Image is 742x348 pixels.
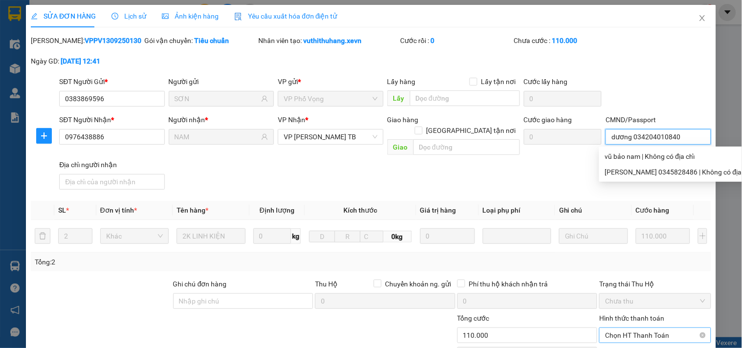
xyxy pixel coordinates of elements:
[195,37,229,44] b: Tiêu chuẩn
[173,293,314,309] input: Ghi chú đơn hàng
[31,56,142,66] div: Ngày GD:
[260,206,294,214] span: Định lượng
[175,131,259,142] input: Tên người nhận
[524,116,572,124] label: Cước giao hàng
[59,76,164,87] div: SĐT Người Gửi
[383,231,412,242] span: 0kg
[177,206,208,214] span: Tên hàng
[106,229,163,243] span: Khác
[605,294,705,308] span: Chưa thu
[431,37,435,44] b: 0
[420,206,456,214] span: Giá trị hàng
[343,206,377,214] span: Kích thước
[413,139,520,155] input: Dọc đường
[599,279,711,289] div: Trạng thái Thu Hộ
[387,116,419,124] span: Giao hàng
[360,231,383,242] input: C
[37,132,51,140] span: plus
[162,12,219,20] span: Ảnh kiện hàng
[559,228,628,244] input: Ghi Chú
[100,206,137,214] span: Đơn vị tính
[177,228,245,244] input: VD: Bàn, Ghế
[479,201,555,220] th: Loại phụ phí
[689,5,716,32] button: Close
[698,228,707,244] button: plus
[636,206,670,214] span: Cước hàng
[284,91,377,106] span: VP Phố Vọng
[401,35,512,46] div: Cước rồi :
[382,279,455,289] span: Chuyển khoản ng. gửi
[387,139,413,155] span: Giao
[112,13,118,20] span: clock-circle
[58,206,66,214] span: SL
[284,130,377,144] span: VP Trần Phú TB
[169,114,274,125] div: Người nhận
[162,13,169,20] span: picture
[387,78,416,86] span: Lấy hàng
[410,90,520,106] input: Dọc đường
[278,76,383,87] div: VP gửi
[524,129,602,145] input: Cước giao hàng
[261,133,268,140] span: user
[315,280,337,288] span: Thu Hộ
[524,91,602,107] input: Cước lấy hàng
[59,159,164,170] div: Địa chỉ người nhận
[278,116,305,124] span: VP Nhận
[335,231,360,242] input: R
[291,228,301,244] span: kg
[61,57,100,65] b: [DATE] 12:41
[31,13,38,20] span: edit
[309,231,335,242] input: D
[36,128,52,144] button: plus
[387,90,410,106] span: Lấy
[700,332,706,338] span: close-circle
[145,35,256,46] div: Gói vận chuyển:
[261,95,268,102] span: user
[234,13,242,21] img: icon
[169,76,274,87] div: Người gửi
[465,279,552,289] span: Phí thu hộ khách nhận trả
[35,257,287,267] div: Tổng: 2
[698,14,706,22] span: close
[35,228,50,244] button: delete
[552,37,578,44] b: 110.000
[606,114,711,125] div: CMND/Passport
[555,201,631,220] th: Ghi chú
[258,35,399,46] div: Nhân viên tạo:
[31,12,96,20] span: SỬA ĐƠN HÀNG
[423,125,520,136] span: [GEOGRAPHIC_DATA] tận nơi
[234,12,337,20] span: Yêu cầu xuất hóa đơn điện tử
[420,228,475,244] input: 0
[173,280,227,288] label: Ghi chú đơn hàng
[85,37,141,44] b: VPPV1309250130
[112,12,146,20] span: Lịch sử
[59,114,164,125] div: SĐT Người Nhận
[524,78,568,86] label: Cước lấy hàng
[31,35,142,46] div: [PERSON_NAME]:
[175,93,259,104] input: Tên người gửi
[59,174,164,190] input: Địa chỉ của người nhận
[599,314,664,322] label: Hình thức thanh toán
[636,228,691,244] input: 0
[457,314,490,322] span: Tổng cước
[514,35,626,46] div: Chưa cước :
[605,328,705,343] span: Chọn HT Thanh Toán
[477,76,520,87] span: Lấy tận nơi
[303,37,361,44] b: vuthithuhang.xevn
